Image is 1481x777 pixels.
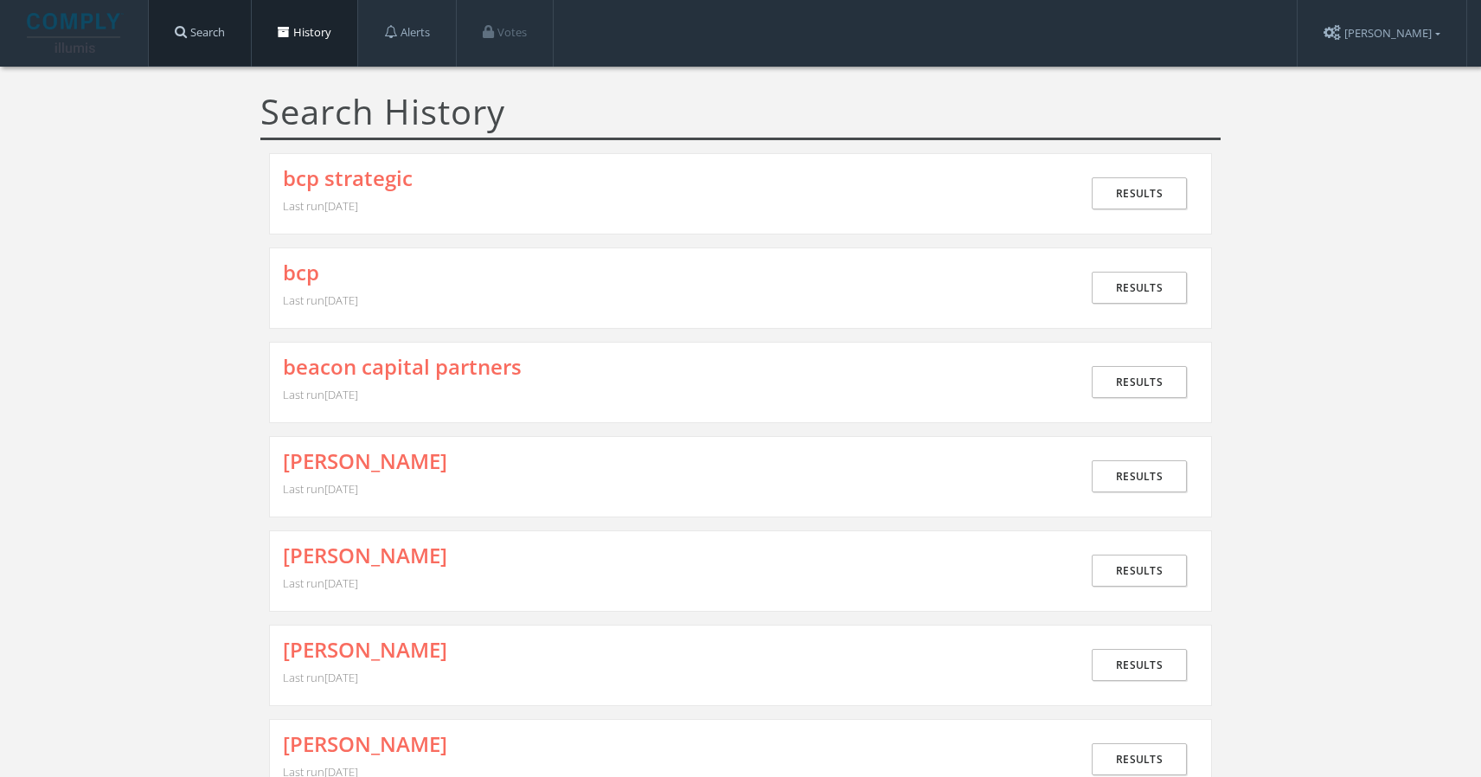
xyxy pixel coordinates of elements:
a: [PERSON_NAME] [283,639,447,661]
a: [PERSON_NAME] [283,450,447,472]
a: [PERSON_NAME] [283,733,447,755]
a: bcp [283,261,319,284]
a: bcp strategic [283,167,413,189]
span: Last run [DATE] [283,481,358,497]
a: [PERSON_NAME] [283,544,447,567]
span: Last run [DATE] [283,198,358,214]
a: Results [1092,177,1187,209]
a: beacon capital partners [283,356,522,378]
a: Results [1092,460,1187,492]
a: Results [1092,555,1187,587]
span: Last run [DATE] [283,670,358,685]
a: Results [1092,366,1187,398]
span: Last run [DATE] [283,575,358,591]
h1: Search History [260,93,1221,140]
a: Results [1092,272,1187,304]
a: Results [1092,743,1187,775]
a: Results [1092,649,1187,681]
span: Last run [DATE] [283,387,358,402]
span: Last run [DATE] [283,292,358,308]
img: illumis [27,13,124,53]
